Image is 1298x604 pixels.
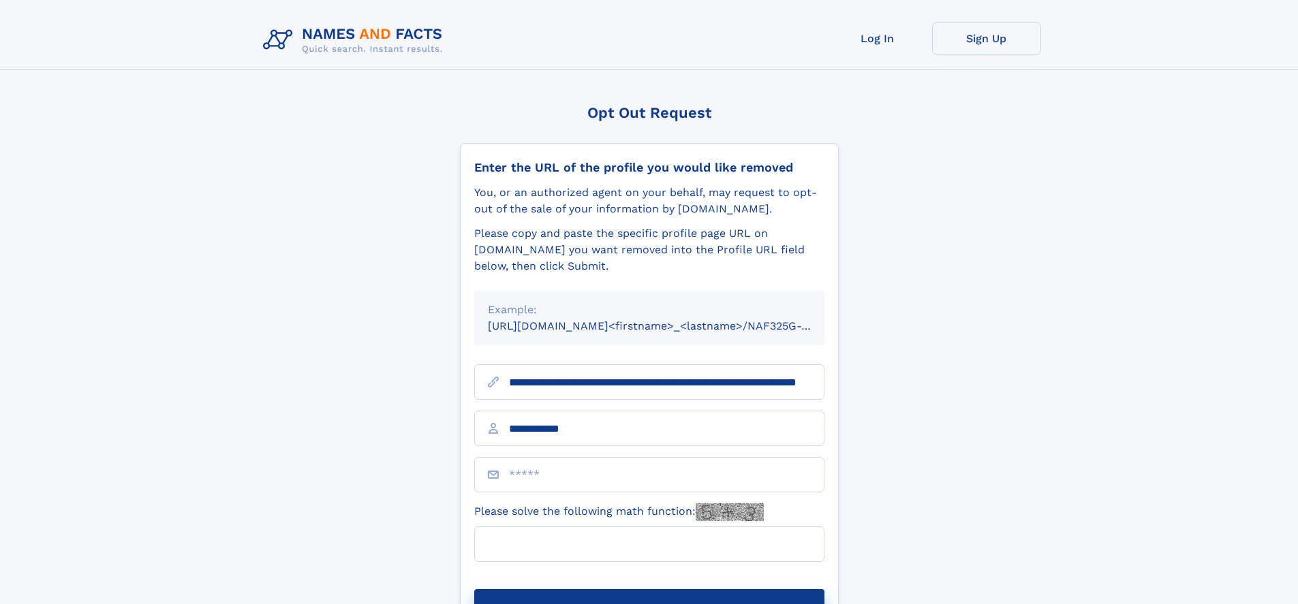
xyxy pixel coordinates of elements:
div: Opt Out Request [460,104,839,121]
div: Example: [488,302,811,318]
div: Please copy and paste the specific profile page URL on [DOMAIN_NAME] you want removed into the Pr... [474,225,824,274]
label: Please solve the following math function: [474,503,764,521]
img: Logo Names and Facts [258,22,454,59]
div: Enter the URL of the profile you would like removed [474,160,824,175]
a: Sign Up [932,22,1041,55]
div: You, or an authorized agent on your behalf, may request to opt-out of the sale of your informatio... [474,185,824,217]
a: Log In [823,22,932,55]
small: [URL][DOMAIN_NAME]<firstname>_<lastname>/NAF325G-xxxxxxxx [488,319,850,332]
